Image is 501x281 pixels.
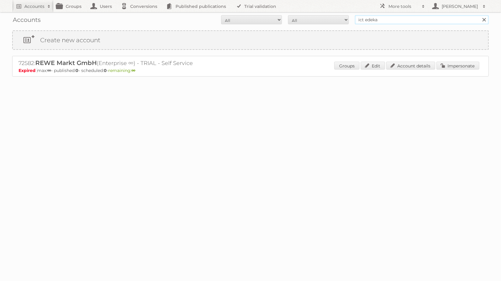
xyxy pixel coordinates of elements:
a: Create new account [13,31,488,49]
strong: 0 [104,68,107,73]
p: max: - published: - scheduled: - [19,68,482,73]
a: Account details [386,62,435,70]
span: remaining: [108,68,135,73]
strong: ∞ [47,68,51,73]
span: REWE Markt GmbH [35,59,97,67]
span: Expired [19,68,37,73]
h2: [PERSON_NAME] [440,3,480,9]
h2: Accounts [24,3,44,9]
a: Impersonate [437,62,479,70]
strong: 0 [75,68,78,73]
strong: ∞ [131,68,135,73]
a: Groups [334,62,360,70]
h2: 72582: (Enterprise ∞) - TRIAL - Self Service [19,59,231,67]
a: Edit [361,62,385,70]
h2: More tools [388,3,419,9]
